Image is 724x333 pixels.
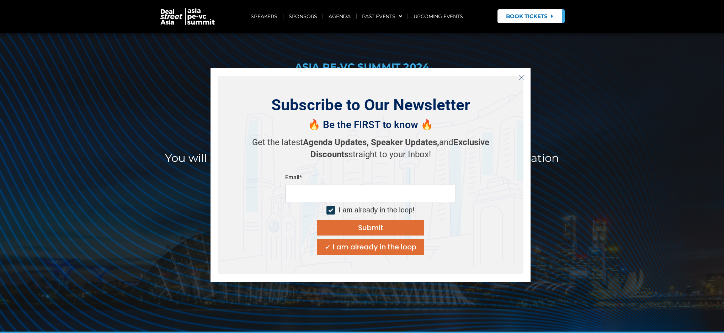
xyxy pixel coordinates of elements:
[163,117,561,183] h2: Your ticket has been sent to your email. You will receive the link to the event content in your o...
[497,9,565,23] a: Book Tickets
[323,8,356,25] a: AGENDA
[283,8,323,25] a: SPONSORS
[357,8,408,25] a: PAST EVENTS
[163,80,561,110] h2: Thanks for your order!
[245,8,282,25] a: SPEAKERS
[408,8,468,25] a: UPCOMING EVENTS
[163,61,561,73] h1: ASIA PE-VC Summit 2024
[506,14,548,19] span: Book Tickets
